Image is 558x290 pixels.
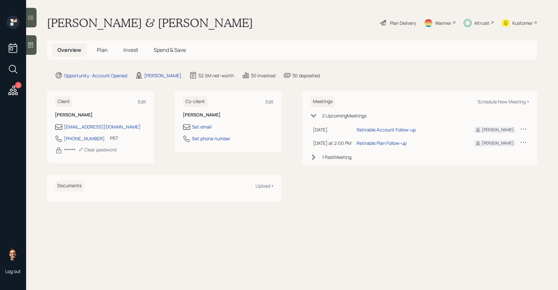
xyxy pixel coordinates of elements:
[64,135,105,142] div: [PHONE_NUMBER]
[183,96,208,107] h6: Co-client
[144,72,181,79] div: [PERSON_NAME]
[313,126,351,133] div: [DATE]
[292,72,320,79] div: $0 deposited
[138,99,146,105] div: Edit
[55,180,84,191] h6: Documents
[64,72,127,79] div: Opportunity · Account Opened
[198,72,234,79] div: $2.5M net-worth
[390,20,416,26] div: Plan Delivery
[251,72,275,79] div: $0 invested
[357,140,407,146] div: Retirable Plan Follow-up
[47,16,253,30] h1: [PERSON_NAME] & [PERSON_NAME]
[512,20,533,26] div: Kustomer
[78,146,116,153] div: Clear password
[256,183,274,189] div: Upload +
[97,46,108,53] span: Plan
[5,268,21,274] div: Log out
[310,96,335,107] h6: Meetings
[192,123,211,130] div: Set email
[64,123,141,130] div: [EMAIL_ADDRESS][DOMAIN_NAME]
[57,46,81,53] span: Overview
[123,46,138,53] span: Invest
[192,135,230,142] div: Set phone number
[7,247,20,260] img: sami-boghos-headshot.png
[357,126,416,133] div: Retirable Account Follow-up
[482,127,514,133] div: [PERSON_NAME]
[482,140,514,146] div: [PERSON_NAME]
[55,96,72,107] h6: Client
[266,99,274,105] div: Edit
[15,82,22,88] div: 2
[154,46,186,53] span: Spend & Save
[477,99,529,105] div: Schedule New Meeting +
[55,112,146,118] h6: [PERSON_NAME]
[322,154,351,160] div: 1 Past Meeting
[474,20,489,26] div: Altruist
[313,140,351,146] div: [DATE] at 2:00 PM
[322,112,366,119] div: 2 Upcoming Meeting s
[183,112,274,118] h6: [PERSON_NAME]
[110,135,118,142] div: PST
[435,20,451,26] div: Warmer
